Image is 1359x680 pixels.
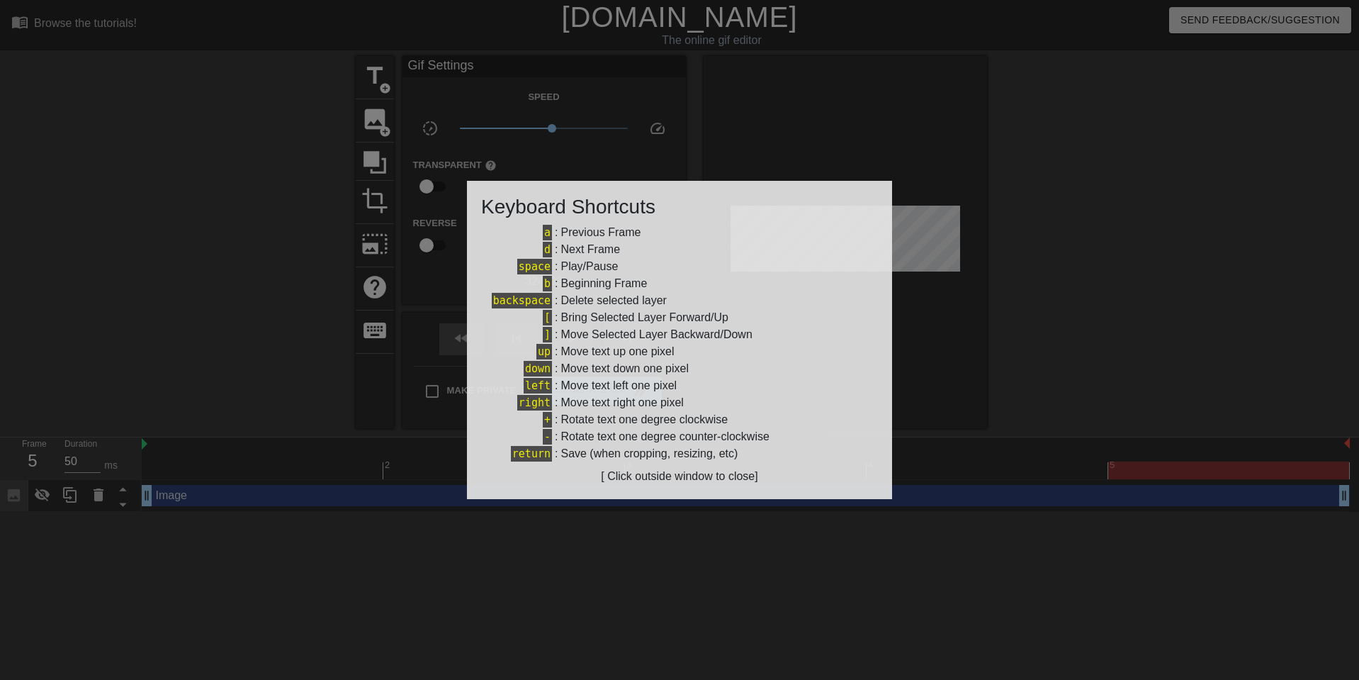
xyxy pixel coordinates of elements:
span: space [517,259,552,274]
span: + [543,412,552,428]
span: ] [543,327,552,342]
div: Save (when cropping, resizing, etc) [560,445,738,462]
h3: Keyboard Shortcuts [481,195,878,219]
div: : [481,292,878,309]
div: : [481,360,878,377]
div: Delete selected layer [560,292,666,309]
div: Bring Selected Layer Forward/Up [560,309,728,326]
div: Move text right one pixel [560,394,683,411]
div: : [481,275,878,292]
span: up [536,344,552,359]
span: b [543,276,552,291]
div: Move text down one pixel [560,360,689,377]
div: Beginning Frame [560,275,647,292]
div: : [481,445,878,462]
span: backspace [492,293,552,308]
div: : [481,241,878,258]
div: Move text left one pixel [560,377,677,394]
div: Rotate text one degree counter-clockwise [560,428,769,445]
div: Move text up one pixel [560,343,674,360]
span: left [524,378,552,394]
span: a [543,225,552,240]
div: : [481,428,878,445]
span: return [511,446,552,462]
span: d [543,242,552,257]
div: : [481,326,878,343]
div: : [481,394,878,411]
div: [ Click outside window to close] [481,468,878,485]
div: Play/Pause [560,258,618,275]
span: [ [543,310,552,325]
div: : [481,377,878,394]
div: : [481,224,878,241]
div: Previous Frame [560,224,641,241]
div: : [481,258,878,275]
div: Rotate text one degree clockwise [560,411,728,428]
div: Move Selected Layer Backward/Down [560,326,752,343]
div: : [481,309,878,326]
span: - [543,429,552,445]
span: right [517,395,552,411]
span: down [524,361,552,377]
div: : [481,343,878,360]
div: Next Frame [560,241,620,258]
div: : [481,411,878,428]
